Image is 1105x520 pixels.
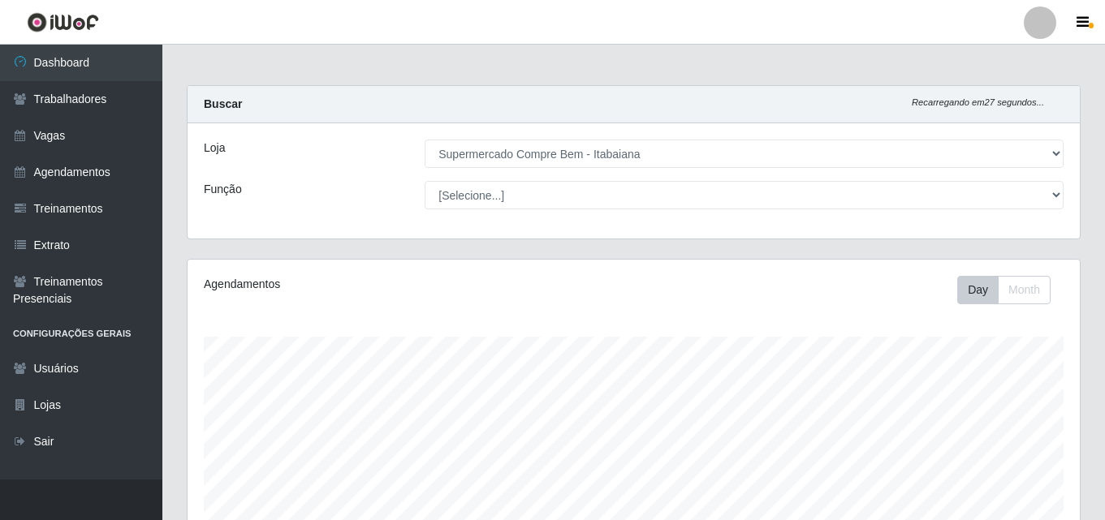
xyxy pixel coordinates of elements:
[957,276,999,304] button: Day
[27,12,99,32] img: CoreUI Logo
[204,97,242,110] strong: Buscar
[957,276,1064,304] div: Toolbar with button groups
[204,276,548,293] div: Agendamentos
[204,181,242,198] label: Função
[204,140,225,157] label: Loja
[957,276,1051,304] div: First group
[998,276,1051,304] button: Month
[912,97,1044,107] i: Recarregando em 27 segundos...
